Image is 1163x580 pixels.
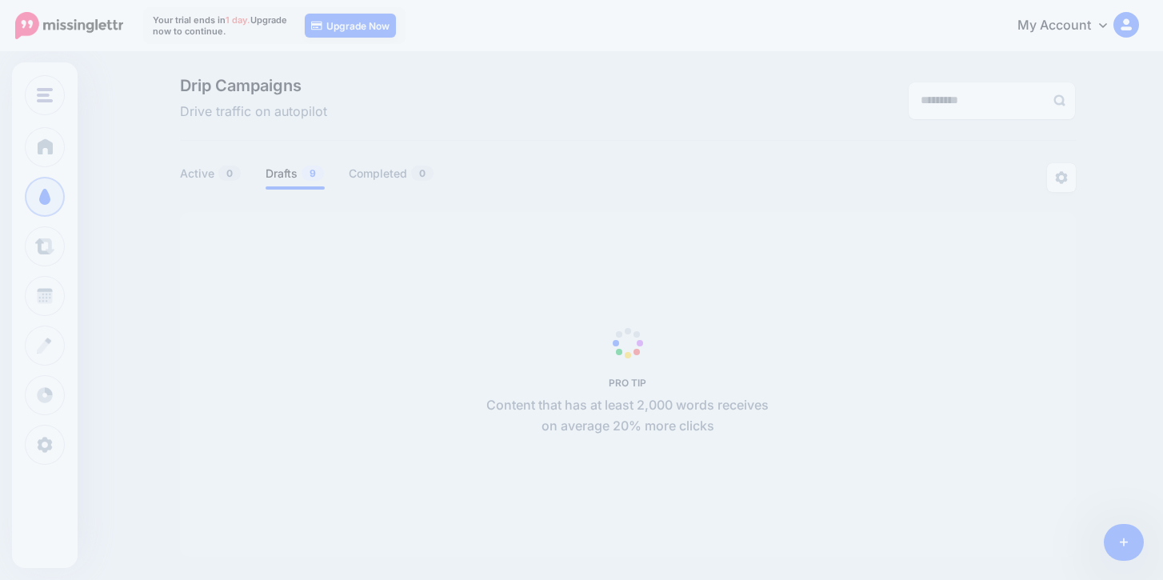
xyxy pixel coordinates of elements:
img: menu.png [37,88,53,102]
img: search-grey-6.png [1053,94,1065,106]
a: Drafts9 [266,164,325,183]
span: 9 [302,166,324,181]
img: settings-grey.png [1055,171,1068,184]
span: 0 [218,166,241,181]
img: Missinglettr [15,12,123,39]
h5: PRO TIP [478,377,777,389]
a: Upgrade Now [305,14,396,38]
p: Your trial ends in Upgrade now to continue. [153,14,289,37]
p: Content that has at least 2,000 words receives on average 20% more clicks [478,395,777,437]
a: Completed0 [349,164,434,183]
a: Active0 [180,164,242,183]
a: My Account [1001,6,1139,46]
span: 1 day. [226,14,250,26]
span: 0 [411,166,434,181]
span: Drive traffic on autopilot [180,102,327,122]
span: Drip Campaigns [180,78,327,94]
